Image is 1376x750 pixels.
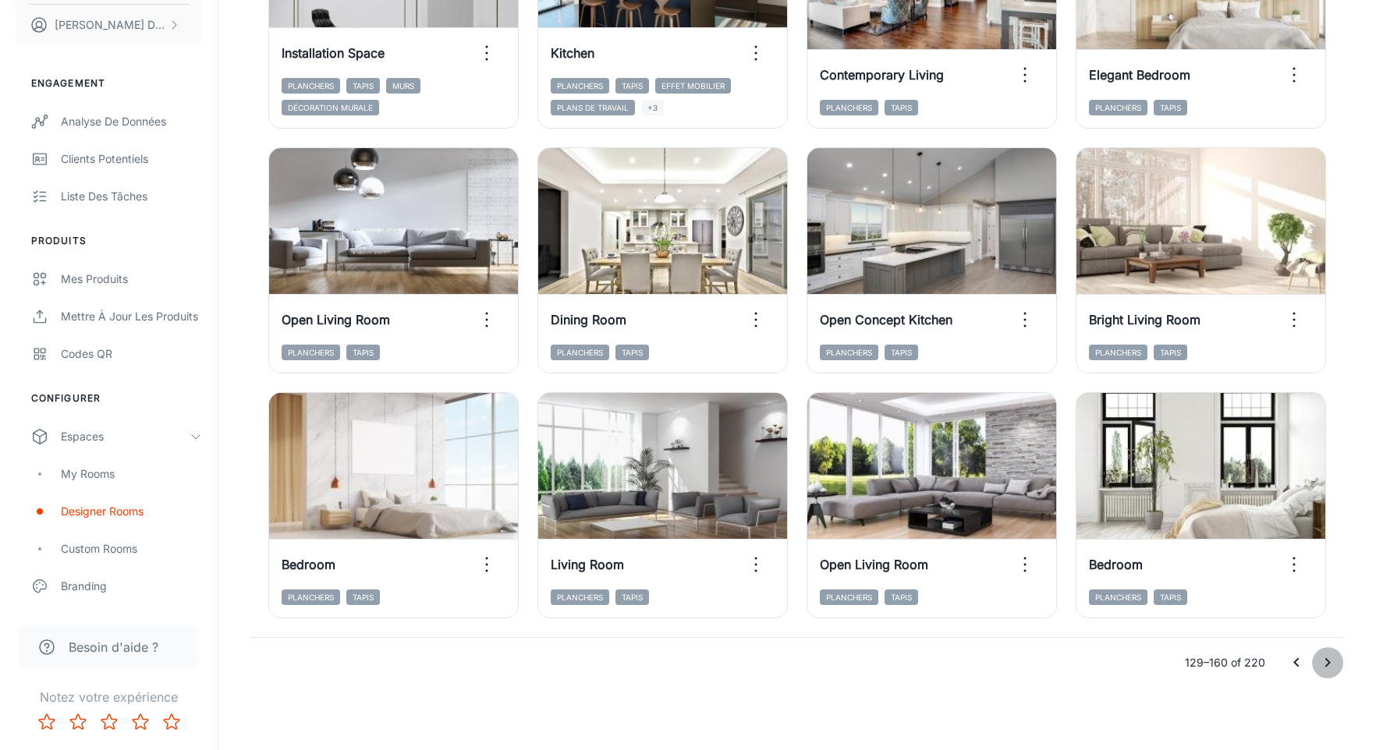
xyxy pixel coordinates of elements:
[1312,647,1343,678] button: Go to next page
[615,78,649,94] span: Tapis
[1089,555,1143,574] h6: Bedroom
[1281,647,1312,678] button: Go to previous page
[615,589,649,605] span: Tapis
[885,100,918,115] span: Tapis
[820,100,878,115] span: Planchers
[55,16,165,34] p: [PERSON_NAME] Durieux
[641,100,664,115] span: +3
[551,78,609,94] span: Planchers
[551,100,635,115] span: Plans de travail
[1089,310,1200,329] h6: Bright Living Room
[31,706,62,738] button: Rate 1 star
[282,345,340,360] span: Planchers
[346,345,380,360] span: Tapis
[61,503,202,520] div: Designer Rooms
[12,688,205,706] p: Notez votre expérience
[62,706,94,738] button: Rate 2 star
[655,78,731,94] span: Effet mobilier
[125,706,156,738] button: Rate 4 star
[1089,345,1147,360] span: Planchers
[820,65,944,84] h6: Contemporary Living
[282,555,335,574] h6: Bedroom
[1154,345,1187,360] span: Tapis
[551,44,594,62] h6: Kitchen
[282,78,340,94] span: Planchers
[1089,100,1147,115] span: Planchers
[820,555,928,574] h6: Open Living Room
[61,465,202,483] div: My Rooms
[346,78,380,94] span: Tapis
[61,150,202,168] div: Clients potentiels
[551,345,609,360] span: Planchers
[346,589,380,605] span: Tapis
[61,428,190,445] div: Espaces
[282,100,379,115] span: Décoration murale
[282,310,390,329] h6: Open Living Room
[16,5,202,45] button: [PERSON_NAME] Durieux
[282,44,385,62] h6: Installation Space
[1154,100,1187,115] span: Tapis
[282,589,340,605] span: Planchers
[551,589,609,605] span: Planchers
[551,555,624,574] h6: Living Room
[820,589,878,605] span: Planchers
[885,589,918,605] span: Tapis
[61,578,202,595] div: Branding
[820,345,878,360] span: Planchers
[1089,589,1147,605] span: Planchers
[551,310,626,329] h6: Dining Room
[1089,65,1190,84] h6: Elegant Bedroom
[94,706,125,738] button: Rate 3 star
[885,345,918,360] span: Tapis
[69,638,158,656] span: Besoin d'aide ?
[61,271,202,288] div: Mes produits
[61,113,202,130] div: Analyse de données
[1185,654,1265,671] p: 129–160 of 220
[820,310,952,329] h6: Open Concept Kitchen
[61,345,202,363] div: Codes QR
[61,308,202,325] div: Mettre à jour les produits
[1154,589,1187,605] span: Tapis
[61,540,202,557] div: Custom Rooms
[156,706,187,738] button: Rate 5 star
[615,345,649,360] span: Tapis
[386,78,420,94] span: Murs
[61,188,202,205] div: Liste des tâches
